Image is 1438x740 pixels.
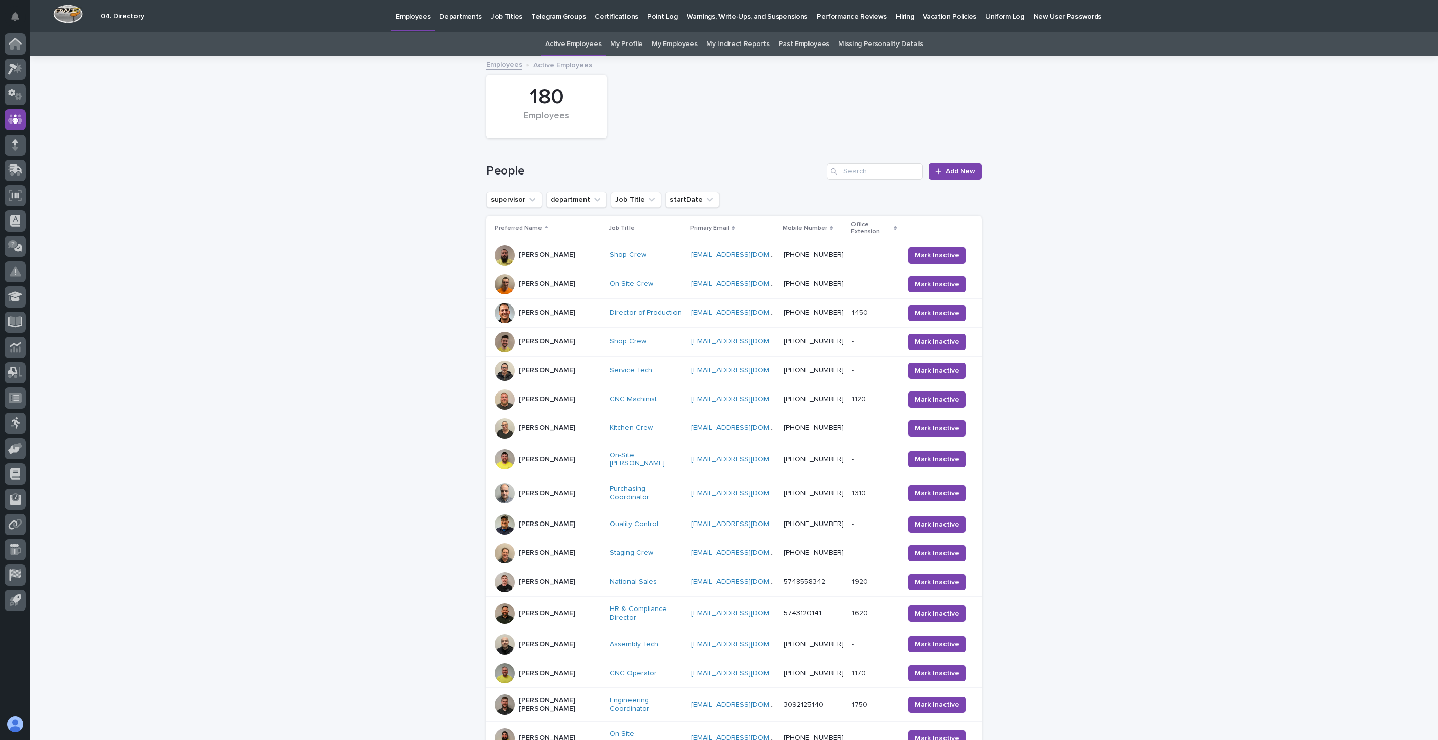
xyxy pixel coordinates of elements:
p: [PERSON_NAME] [519,520,575,529]
div: Employees [504,111,590,132]
p: 1750 [852,699,869,709]
button: Mark Inactive [908,516,966,533]
a: [PHONE_NUMBER] [784,424,844,431]
button: Mark Inactive [908,247,966,264]
button: Job Title [611,192,661,208]
a: [EMAIL_ADDRESS][DOMAIN_NAME] [691,338,805,345]
h1: People [486,164,823,179]
a: [EMAIL_ADDRESS][DOMAIN_NAME] [691,520,805,528]
a: [EMAIL_ADDRESS][DOMAIN_NAME] [691,424,805,431]
p: [PERSON_NAME] [519,309,575,317]
span: Mark Inactive [915,639,959,649]
a: My Profile [610,32,643,56]
a: Director of Production [610,309,682,317]
p: [PERSON_NAME] [519,366,575,375]
tr: [PERSON_NAME]Staging Crew [EMAIL_ADDRESS][DOMAIN_NAME] [PHONE_NUMBER]-- Mark Inactive [486,539,982,568]
span: Mark Inactive [915,700,959,710]
a: 3092125140 [784,701,823,708]
button: Mark Inactive [908,363,966,379]
a: On-Site [PERSON_NAME] [610,451,683,468]
span: Mark Inactive [915,395,959,405]
span: Mark Inactive [915,577,959,587]
p: Mobile Number [783,223,827,234]
span: Add New [946,168,975,175]
a: [EMAIL_ADDRESS][DOMAIN_NAME] [691,251,805,258]
button: Mark Inactive [908,574,966,590]
span: Mark Inactive [915,366,959,376]
a: Kitchen Crew [610,424,653,432]
button: Mark Inactive [908,545,966,561]
a: CNC Machinist [610,395,657,404]
button: Mark Inactive [908,420,966,437]
p: - [852,364,856,375]
a: Missing Personality Details [838,32,923,56]
p: [PERSON_NAME] [519,424,575,432]
p: 1920 [852,576,870,586]
p: [PERSON_NAME] [519,669,575,678]
button: Mark Inactive [908,636,966,652]
a: On-Site Crew [610,280,653,288]
a: HR & Compliance Director [610,605,683,622]
button: Mark Inactive [908,665,966,681]
p: Job Title [609,223,635,234]
tr: [PERSON_NAME]HR & Compliance Director [EMAIL_ADDRESS][DOMAIN_NAME] 574312014116201620 Mark Inactive [486,596,982,630]
a: [EMAIL_ADDRESS][DOMAIN_NAME] [691,280,805,287]
p: [PERSON_NAME] [PERSON_NAME] [519,696,602,713]
button: Mark Inactive [908,276,966,292]
a: Active Employees [545,32,601,56]
p: [PERSON_NAME] [519,395,575,404]
span: Mark Inactive [915,250,959,260]
p: - [852,249,856,259]
p: Office Extension [851,219,891,238]
p: [PERSON_NAME] [519,337,575,346]
a: Purchasing Coordinator [610,485,683,502]
button: Notifications [5,6,26,27]
span: Mark Inactive [915,519,959,530]
span: Mark Inactive [915,548,959,558]
p: Primary Email [690,223,729,234]
a: Shop Crew [610,337,646,346]
a: 5748558342 [784,578,825,585]
p: 1120 [852,393,868,404]
button: Mark Inactive [908,697,966,713]
a: [EMAIL_ADDRESS][DOMAIN_NAME] [691,309,805,316]
a: [PHONE_NUMBER] [784,338,844,345]
p: - [852,518,856,529]
tr: [PERSON_NAME]CNC Machinist [EMAIL_ADDRESS][DOMAIN_NAME] [PHONE_NUMBER]11201120 Mark Inactive [486,385,982,414]
a: [EMAIL_ADDRESS][DOMAIN_NAME] [691,641,805,648]
a: My Employees [652,32,697,56]
a: [EMAIL_ADDRESS][DOMAIN_NAME] [691,396,805,403]
a: Assembly Tech [610,640,658,649]
a: National Sales [610,578,657,586]
a: [EMAIL_ADDRESS][DOMAIN_NAME] [691,670,805,677]
a: [PHONE_NUMBER] [784,641,844,648]
a: CNC Operator [610,669,657,678]
a: Quality Control [610,520,658,529]
p: - [852,638,856,649]
tr: [PERSON_NAME] [PERSON_NAME]Engineering Coordinator [EMAIL_ADDRESS][DOMAIN_NAME] 30921251401750175... [486,688,982,722]
tr: [PERSON_NAME]Shop Crew [EMAIL_ADDRESS][DOMAIN_NAME] [PHONE_NUMBER]-- Mark Inactive [486,327,982,356]
tr: [PERSON_NAME]Kitchen Crew [EMAIL_ADDRESS][DOMAIN_NAME] [PHONE_NUMBER]-- Mark Inactive [486,414,982,443]
p: [PERSON_NAME] [519,640,575,649]
a: [PHONE_NUMBER] [784,490,844,497]
p: - [852,278,856,288]
a: [EMAIL_ADDRESS][DOMAIN_NAME] [691,610,805,617]
p: 1450 [852,307,870,317]
a: [PHONE_NUMBER] [784,549,844,556]
span: Mark Inactive [915,423,959,433]
input: Search [827,163,923,180]
a: [PHONE_NUMBER] [784,280,844,287]
p: [PERSON_NAME] [519,489,575,498]
tr: [PERSON_NAME]Quality Control [EMAIL_ADDRESS][DOMAIN_NAME] [PHONE_NUMBER]-- Mark Inactive [486,510,982,539]
tr: [PERSON_NAME]Director of Production [EMAIL_ADDRESS][DOMAIN_NAME] [PHONE_NUMBER]14501450 Mark Inac... [486,298,982,327]
p: [PERSON_NAME] [519,578,575,586]
p: [PERSON_NAME] [519,251,575,259]
button: Mark Inactive [908,391,966,408]
button: Mark Inactive [908,305,966,321]
button: Mark Inactive [908,605,966,622]
p: - [852,422,856,432]
a: Engineering Coordinator [610,696,683,713]
a: [PHONE_NUMBER] [784,520,844,528]
tr: [PERSON_NAME]Assembly Tech [EMAIL_ADDRESS][DOMAIN_NAME] [PHONE_NUMBER]-- Mark Inactive [486,630,982,659]
img: Workspace Logo [53,5,83,23]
